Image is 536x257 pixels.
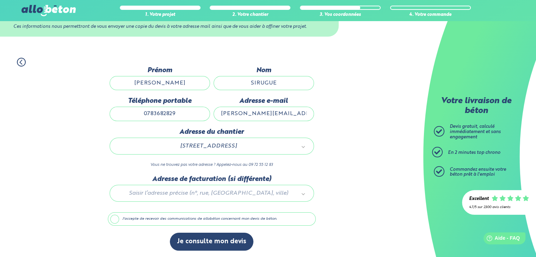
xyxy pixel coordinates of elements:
[469,205,529,209] div: 4.7/5 sur 2300 avis clients
[450,124,501,139] span: Devis gratuit, calculé immédiatement et sans engagement
[469,196,489,202] div: Excellent
[110,162,314,168] p: Vous ne trouvez pas votre adresse ? Appelez-nous au 09 72 55 12 83
[21,5,76,16] img: allobéton
[390,12,471,18] div: 4. Votre commande
[120,12,201,18] div: 1. Votre projet
[110,67,210,74] label: Prénom
[110,97,210,105] label: Téléphone portable
[214,97,314,105] label: Adresse e-mail
[473,230,528,249] iframe: Help widget launcher
[110,107,210,121] input: ex : 0642930817
[120,142,297,151] span: [STREET_ADDRESS]
[170,233,253,251] button: Je consulte mon devis
[13,24,325,30] div: Ces informations nous permettront de vous envoyer une copie du devis à votre adresse mail ainsi q...
[214,107,314,121] input: ex : contact@allobeton.fr
[110,128,314,136] label: Adresse du chantier
[436,96,517,116] p: Votre livraison de béton
[448,150,500,155] span: En 2 minutes top chrono
[214,76,314,90] input: Quel est votre nom de famille ?
[214,67,314,74] label: Nom
[108,212,316,226] label: J'accepte de recevoir des communications de allobéton concernant mon devis de béton.
[300,12,381,18] div: 3. Vos coordonnées
[110,76,210,90] input: Quel est votre prénom ?
[450,167,506,177] span: Commandez ensuite votre béton prêt à l'emploi
[117,142,307,151] a: [STREET_ADDRESS]
[210,12,290,18] div: 2. Votre chantier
